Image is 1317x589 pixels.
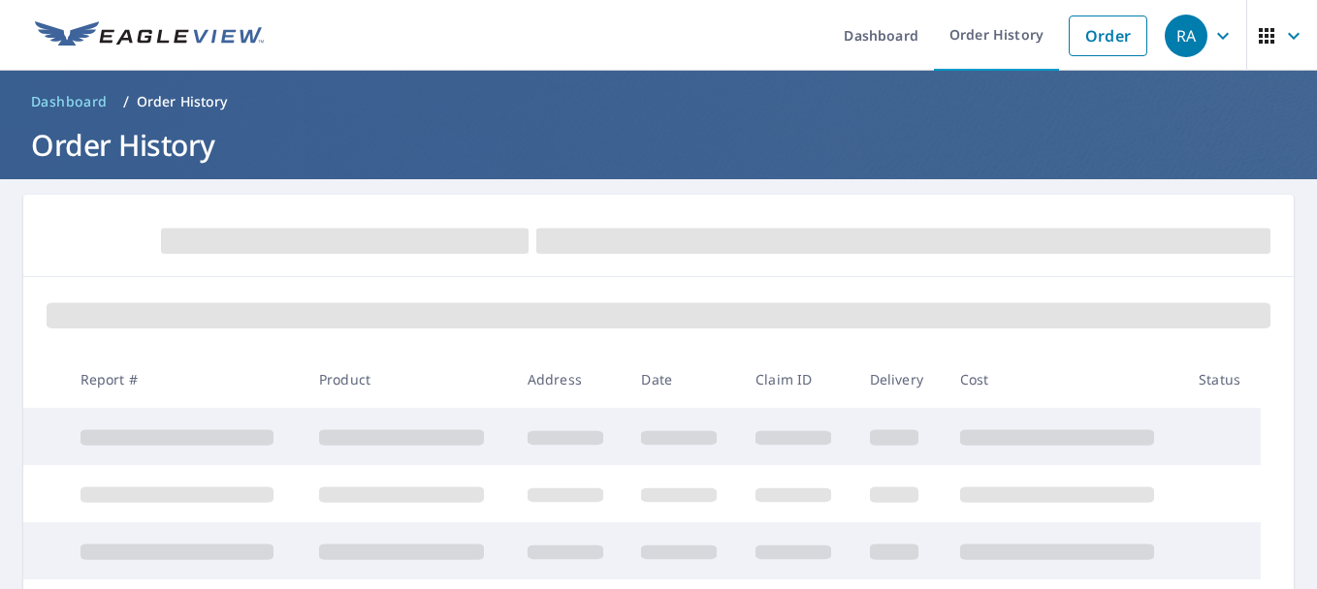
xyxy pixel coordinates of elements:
a: Order [1069,15,1147,56]
th: Claim ID [740,351,854,408]
th: Date [626,351,740,408]
th: Cost [945,351,1184,408]
th: Delivery [854,351,945,408]
th: Report # [65,351,304,408]
h1: Order History [23,125,1294,165]
nav: breadcrumb [23,86,1294,117]
li: / [123,90,129,113]
div: RA [1165,15,1207,57]
th: Status [1183,351,1261,408]
img: EV Logo [35,21,264,50]
span: Dashboard [31,92,108,111]
a: Dashboard [23,86,115,117]
p: Order History [137,92,228,111]
th: Product [304,351,512,408]
th: Address [512,351,626,408]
